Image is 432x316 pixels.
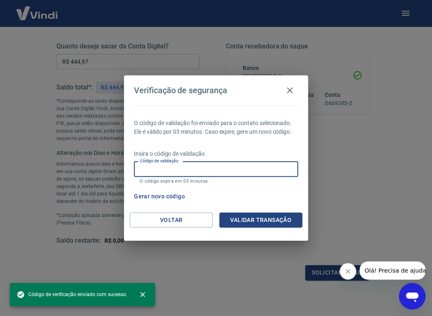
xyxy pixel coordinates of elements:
h4: Verificação de segurança [134,85,227,95]
button: close [133,285,152,304]
p: Insira o código de validação [134,150,298,158]
p: O código de validação foi enviado para o contato selecionado. Ele é válido por 03 minutos. Caso e... [134,119,298,136]
label: Código de validação [140,158,178,164]
iframe: Botão para abrir a janela de mensagens [399,283,425,309]
button: Validar transação [219,212,302,228]
p: O código expira em 03 minutos. [140,179,292,184]
button: Gerar novo código [131,189,188,204]
iframe: Mensagem da empresa [359,261,425,280]
iframe: Fechar mensagem [340,263,356,280]
button: Voltar [130,212,213,228]
span: Olá! Precisa de ajuda? [5,6,70,12]
span: Código de verificação enviado com sucesso. [17,290,127,299]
